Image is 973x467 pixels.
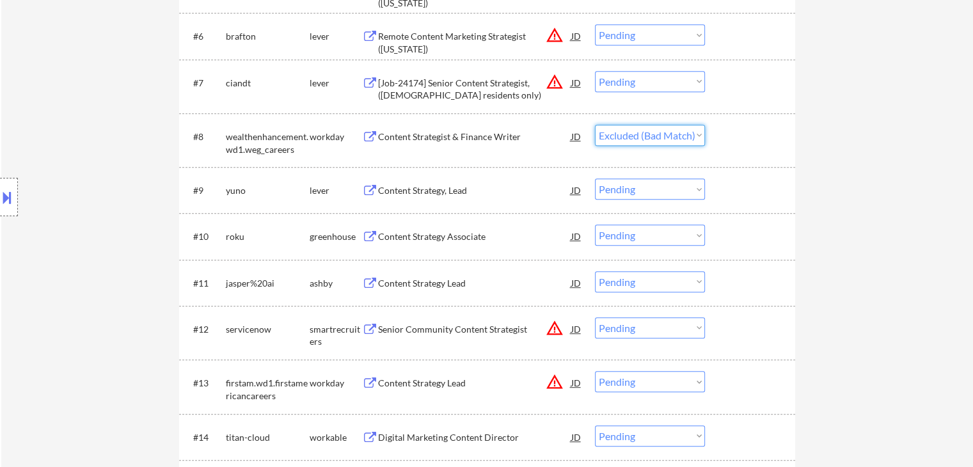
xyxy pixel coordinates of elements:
[570,24,583,47] div: JD
[226,323,310,336] div: servicenow
[378,230,571,243] div: Content Strategy Associate
[570,371,583,394] div: JD
[378,277,571,290] div: Content Strategy Lead
[570,271,583,294] div: JD
[226,131,310,155] div: wealthenhancement.wd1.weg_careers
[570,425,583,448] div: JD
[570,125,583,148] div: JD
[378,323,571,336] div: Senior Community Content Strategist
[546,373,564,391] button: warning_amber
[378,431,571,444] div: Digital Marketing Content Director
[310,77,362,90] div: lever
[378,184,571,197] div: Content Strategy, Lead
[310,323,362,348] div: smartrecruiters
[226,431,310,444] div: titan-cloud
[378,77,571,102] div: [Job-24174] Senior Content Strategist, ([DEMOGRAPHIC_DATA] residents only)
[310,277,362,290] div: ashby
[310,377,362,390] div: workday
[546,73,564,91] button: warning_amber
[226,377,310,402] div: firstam.wd1.firstamericancareers
[226,184,310,197] div: yuno
[193,77,216,90] div: #7
[570,225,583,248] div: JD
[546,26,564,44] button: warning_amber
[546,319,564,337] button: warning_amber
[193,30,216,43] div: #6
[570,71,583,94] div: JD
[226,230,310,243] div: roku
[226,77,310,90] div: ciandt
[193,323,216,336] div: #12
[378,131,571,143] div: Content Strategist & Finance Writer
[378,30,571,55] div: Remote Content Marketing Strategist ([US_STATE])
[226,277,310,290] div: jasper%20ai
[310,431,362,444] div: workable
[570,317,583,340] div: JD
[378,377,571,390] div: Content Strategy Lead
[226,30,310,43] div: brafton
[310,30,362,43] div: lever
[193,431,216,444] div: #14
[310,230,362,243] div: greenhouse
[193,377,216,390] div: #13
[310,184,362,197] div: lever
[310,131,362,143] div: workday
[570,178,583,202] div: JD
